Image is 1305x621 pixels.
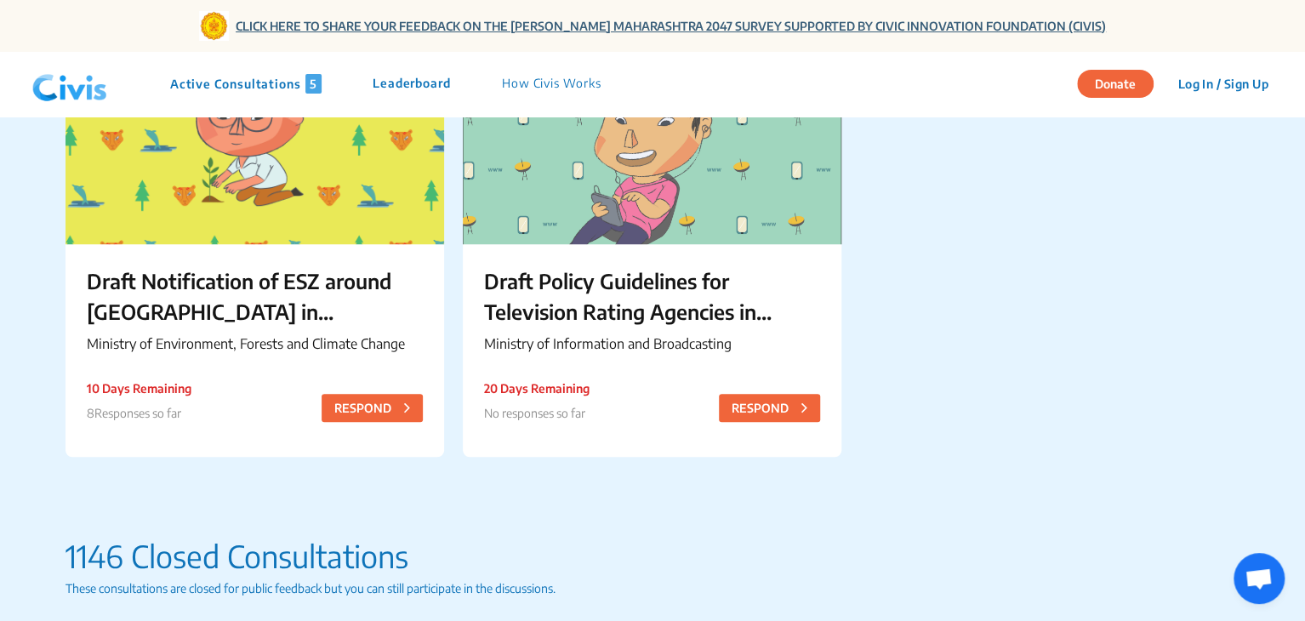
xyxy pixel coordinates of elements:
[1234,553,1285,604] a: Open chat
[199,11,229,41] img: Gom Logo
[170,74,322,94] p: Active Consultations
[1077,74,1166,91] a: Donate
[26,59,114,110] img: navlogo.png
[484,333,820,354] p: Ministry of Information and Broadcasting
[66,31,444,457] a: Draft Notification of ESZ around [GEOGRAPHIC_DATA] in [GEOGRAPHIC_DATA]Ministry of Environment, F...
[87,265,423,327] p: Draft Notification of ESZ around [GEOGRAPHIC_DATA] in [GEOGRAPHIC_DATA]
[484,406,585,420] span: No responses so far
[87,333,423,354] p: Ministry of Environment, Forests and Climate Change
[1166,71,1279,97] button: Log In / Sign Up
[87,379,191,397] p: 10 Days Remaining
[373,74,451,94] p: Leaderboard
[87,404,191,422] p: 8
[463,31,841,457] a: Draft Policy Guidelines for Television Rating Agencies in [GEOGRAPHIC_DATA]Ministry of Informatio...
[484,379,590,397] p: 20 Days Remaining
[66,579,1240,597] p: These consultations are closed for public feedback but you can still participate in the discussions.
[1077,70,1154,98] button: Donate
[305,74,322,94] span: 5
[484,265,820,327] p: Draft Policy Guidelines for Television Rating Agencies in [GEOGRAPHIC_DATA]
[66,533,1240,579] p: 1146 Closed Consultations
[322,394,423,422] button: RESPOND
[502,74,601,94] p: How Civis Works
[719,394,820,422] button: RESPOND
[94,406,181,420] span: Responses so far
[236,17,1106,35] a: CLICK HERE TO SHARE YOUR FEEDBACK ON THE [PERSON_NAME] MAHARASHTRA 2047 SURVEY SUPPORTED BY CIVIC...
